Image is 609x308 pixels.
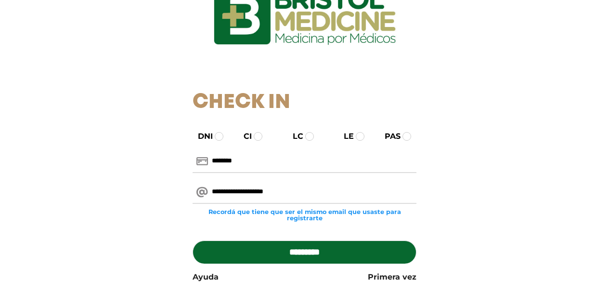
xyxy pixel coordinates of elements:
[376,131,401,142] label: PAS
[193,91,416,115] h1: Check In
[335,131,354,142] label: LE
[368,271,416,283] a: Primera vez
[235,131,252,142] label: CI
[189,131,213,142] label: DNI
[284,131,303,142] label: LC
[193,271,219,283] a: Ayuda
[193,209,416,221] small: Recordá que tiene que ser el mismo email que usaste para registrarte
